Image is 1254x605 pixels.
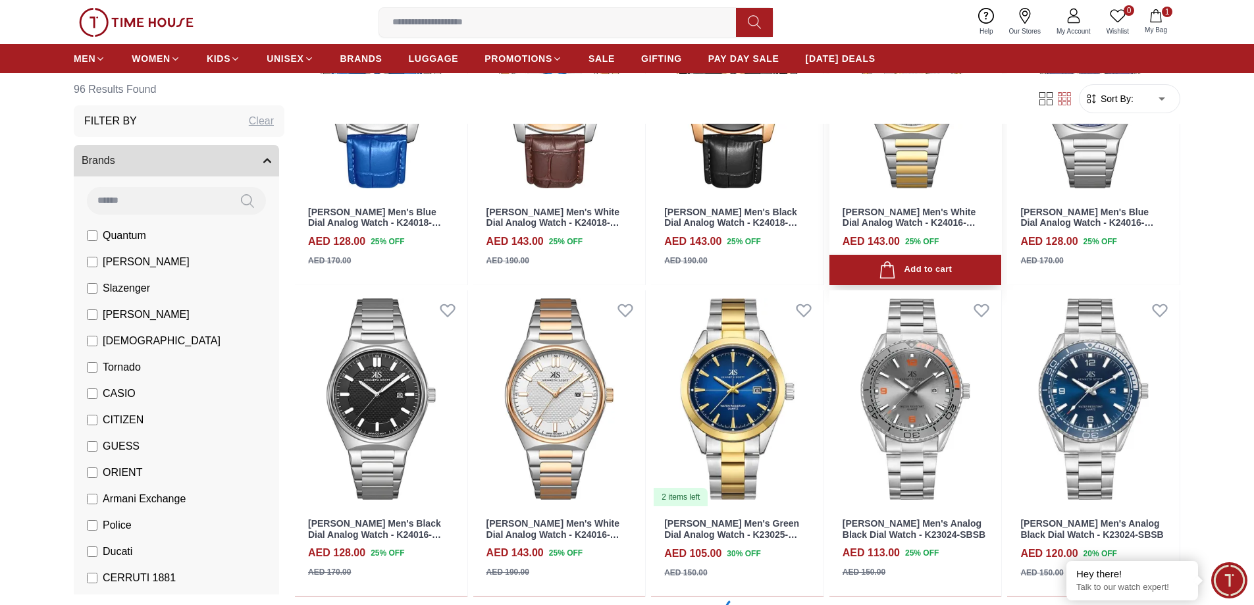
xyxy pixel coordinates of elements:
[103,386,136,402] span: CASIO
[708,47,779,70] a: PAY DAY SALE
[588,52,615,65] span: SALE
[308,518,441,551] a: [PERSON_NAME] Men's Black Dial Analog Watch - K24016-SBSB
[1020,567,1063,579] div: AED 150.00
[308,566,351,578] div: AED 170.00
[1139,25,1172,35] span: My Bag
[829,290,1002,508] img: Kenneth Scott Men's Analog Black Dial Watch - K23024-SBSB
[843,207,976,240] a: [PERSON_NAME] Men's White Dial Analog Watch - K24016-TBTW
[87,573,97,583] input: CERRUTI 1881
[1004,26,1046,36] span: Our Stores
[1020,207,1153,240] a: [PERSON_NAME] Men's Blue Dial Analog Watch - K24016-SBSN
[843,234,900,250] h4: AED 143.00
[267,47,313,70] a: UNISEX
[87,309,97,320] input: [PERSON_NAME]
[1076,567,1188,581] div: Hey there!
[549,236,583,248] span: 25 % OFF
[473,290,646,508] img: Kenneth Scott Men's White Dial Analog Watch - K24016-KBKW
[74,52,95,65] span: MEN
[829,255,1002,286] button: Add to cart
[249,113,274,129] div: Clear
[843,566,885,578] div: AED 150.00
[727,236,760,248] span: 25 % OFF
[103,544,132,560] span: Ducati
[486,518,619,551] a: [PERSON_NAME] Men's White Dial Analog Watch - K24016-KBKW
[843,518,985,540] a: [PERSON_NAME] Men's Analog Black Dial Watch - K23024-SBSB
[103,280,150,296] span: Slazenger
[371,236,404,248] span: 25 % OFF
[905,547,939,559] span: 25 % OFF
[664,207,797,240] a: [PERSON_NAME] Men's Black Dial Analog Watch - K24018-KLBB
[87,494,97,504] input: Armani Exchange
[806,47,875,70] a: [DATE] DEALS
[972,5,1001,39] a: Help
[486,234,544,250] h4: AED 143.00
[87,415,97,425] input: CITIZEN
[103,307,190,323] span: [PERSON_NAME]
[74,74,284,105] h6: 96 Results Found
[486,545,544,561] h4: AED 143.00
[664,234,721,250] h4: AED 143.00
[132,52,170,65] span: WOMEN
[340,47,382,70] a: BRANDS
[1099,5,1137,39] a: 0Wishlist
[1084,236,1117,248] span: 25 % OFF
[409,52,459,65] span: LUGGAGE
[84,113,137,129] h3: Filter By
[103,465,142,481] span: ORIENT
[664,518,799,551] a: [PERSON_NAME] Men's Green Dial Analog Watch - K23025-SBSH
[87,283,97,294] input: Slazenger
[267,52,303,65] span: UNISEX
[879,261,952,279] div: Add to cart
[1007,290,1180,508] img: Kenneth Scott Men's Analog Black Dial Watch - K23024-SBSB
[1020,234,1078,250] h4: AED 128.00
[103,412,144,428] span: CITIZEN
[651,290,823,508] a: Kenneth Scott Men's Green Dial Analog Watch - K23025-SBSH2 items left
[1137,7,1175,38] button: 1My Bag
[308,255,351,267] div: AED 170.00
[87,520,97,531] input: Police
[103,438,140,454] span: GUESS
[87,336,97,346] input: [DEMOGRAPHIC_DATA]
[87,388,97,399] input: CASIO
[103,359,141,375] span: Tornado
[549,547,583,559] span: 25 % OFF
[103,570,176,586] span: CERRUTI 1881
[1098,92,1134,105] span: Sort By:
[1124,5,1134,16] span: 0
[87,230,97,241] input: Quantum
[905,236,939,248] span: 25 % OFF
[207,47,240,70] a: KIDS
[651,290,823,508] img: Kenneth Scott Men's Green Dial Analog Watch - K23025-SBSH
[82,153,115,169] span: Brands
[132,47,180,70] a: WOMEN
[1020,546,1078,562] h4: AED 120.00
[87,362,97,373] input: Tornado
[295,290,467,508] img: Kenneth Scott Men's Black Dial Analog Watch - K24016-SBSB
[87,467,97,478] input: ORIENT
[74,145,279,176] button: Brands
[1001,5,1049,39] a: Our Stores
[1051,26,1096,36] span: My Account
[74,47,105,70] a: MEN
[103,333,221,349] span: [DEMOGRAPHIC_DATA]
[486,566,529,578] div: AED 190.00
[806,52,875,65] span: [DATE] DEALS
[308,545,365,561] h4: AED 128.00
[87,257,97,267] input: [PERSON_NAME]
[654,488,708,506] div: 2 items left
[1162,7,1172,17] span: 1
[1020,255,1063,267] div: AED 170.00
[843,545,900,561] h4: AED 113.00
[484,52,552,65] span: PROMOTIONS
[1101,26,1134,36] span: Wishlist
[1076,582,1188,593] p: Talk to our watch expert!
[409,47,459,70] a: LUGGAGE
[727,548,760,560] span: 30 % OFF
[87,546,97,557] input: Ducati
[664,546,721,562] h4: AED 105.00
[484,47,562,70] a: PROMOTIONS
[371,547,404,559] span: 25 % OFF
